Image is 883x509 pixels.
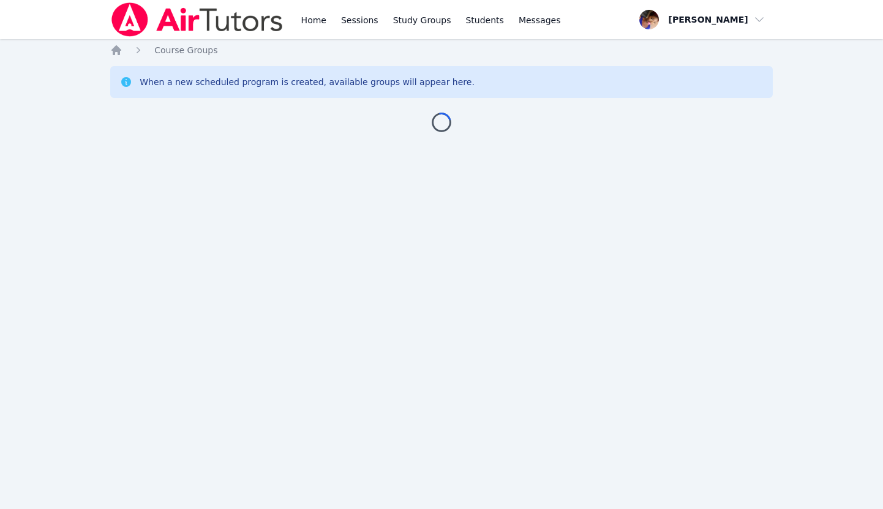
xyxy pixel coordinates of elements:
span: Course Groups [154,45,217,55]
nav: Breadcrumb [110,44,773,56]
span: Messages [519,14,561,26]
a: Course Groups [154,44,217,56]
div: When a new scheduled program is created, available groups will appear here. [140,76,475,88]
img: Air Tutors [110,2,284,37]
